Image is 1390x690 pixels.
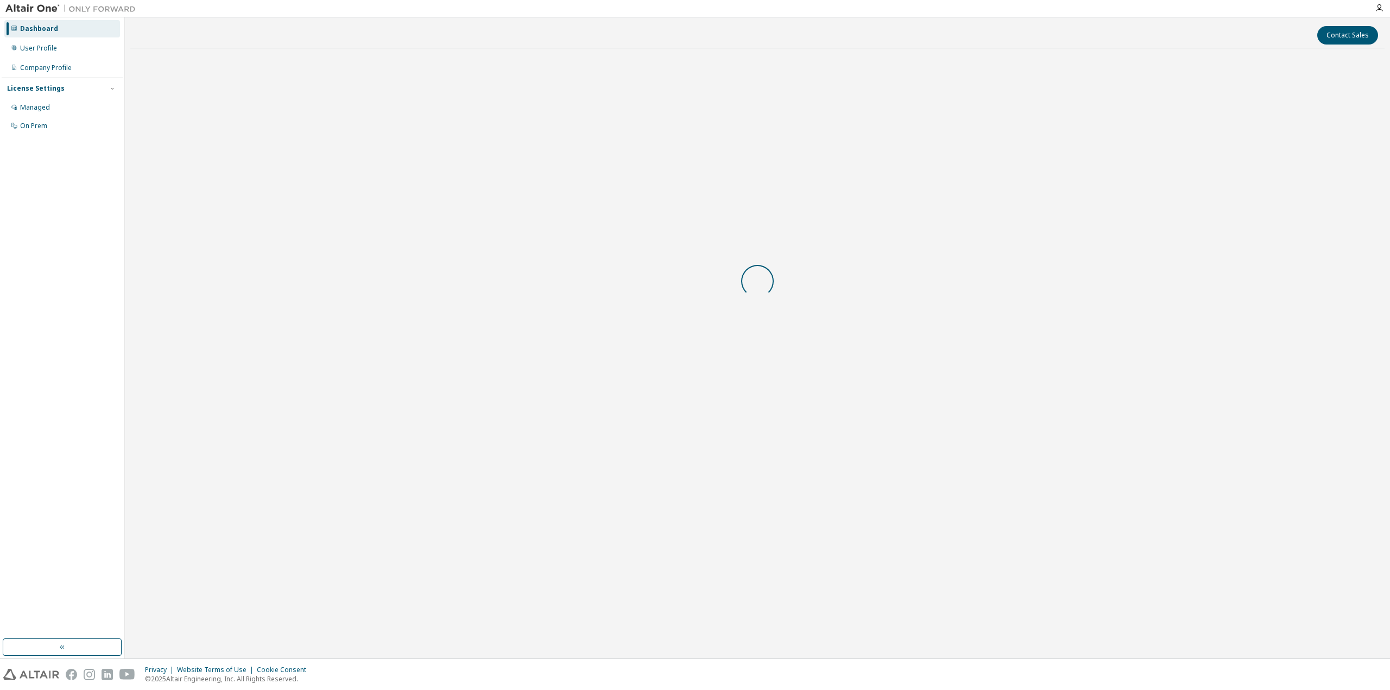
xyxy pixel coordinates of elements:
div: Website Terms of Use [177,666,257,674]
p: © 2025 Altair Engineering, Inc. All Rights Reserved. [145,674,313,683]
div: Managed [20,103,50,112]
img: facebook.svg [66,669,77,680]
div: User Profile [20,44,57,53]
div: Cookie Consent [257,666,313,674]
div: Dashboard [20,24,58,33]
img: instagram.svg [84,669,95,680]
img: linkedin.svg [102,669,113,680]
img: Altair One [5,3,141,14]
div: Privacy [145,666,177,674]
img: altair_logo.svg [3,669,59,680]
div: Company Profile [20,64,72,72]
div: On Prem [20,122,47,130]
div: License Settings [7,84,65,93]
img: youtube.svg [119,669,135,680]
button: Contact Sales [1317,26,1378,45]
